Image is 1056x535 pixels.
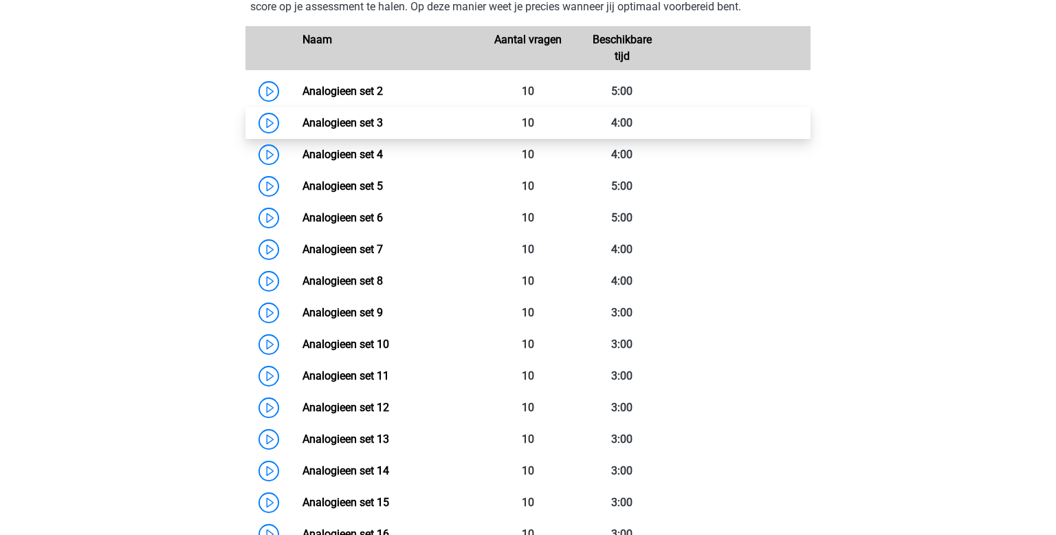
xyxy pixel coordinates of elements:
[302,338,389,351] a: Analogieen set 10
[575,32,669,65] div: Beschikbare tijd
[302,243,383,256] a: Analogieen set 7
[302,464,389,477] a: Analogieen set 14
[302,433,389,446] a: Analogieen set 13
[302,306,383,319] a: Analogieen set 9
[302,274,383,287] a: Analogieen set 8
[302,369,389,382] a: Analogieen set 11
[481,32,575,65] div: Aantal vragen
[302,148,383,161] a: Analogieen set 4
[302,496,389,509] a: Analogieen set 15
[302,211,383,224] a: Analogieen set 6
[302,401,389,414] a: Analogieen set 12
[302,179,383,193] a: Analogieen set 5
[292,32,481,65] div: Naam
[302,85,383,98] a: Analogieen set 2
[302,116,383,129] a: Analogieen set 3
